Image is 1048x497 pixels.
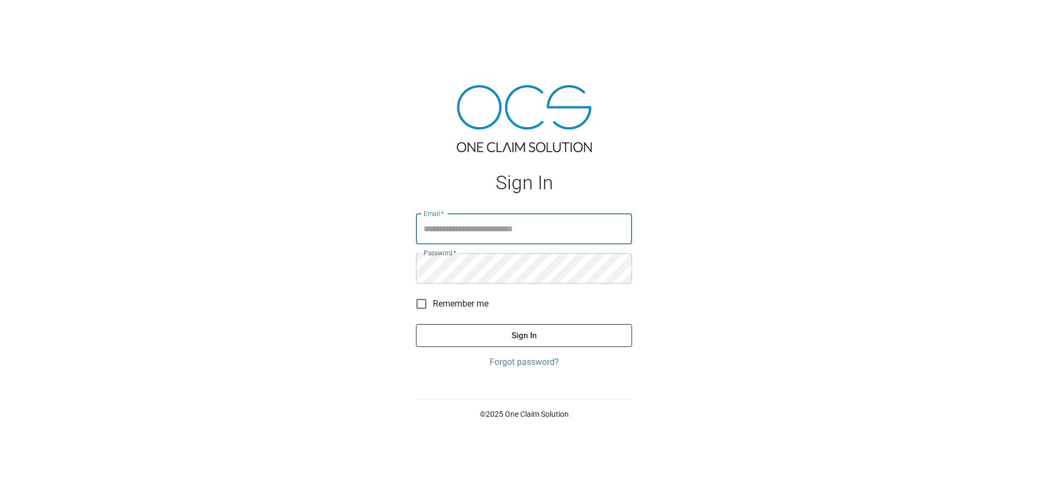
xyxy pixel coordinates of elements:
span: Remember me [433,297,489,310]
label: Email [424,209,444,218]
a: Forgot password? [416,356,632,369]
label: Password [424,248,456,258]
h1: Sign In [416,172,632,194]
img: ocs-logo-tra.png [457,85,592,152]
p: © 2025 One Claim Solution [416,409,632,420]
img: ocs-logo-white-transparent.png [13,7,57,28]
button: Sign In [416,324,632,347]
